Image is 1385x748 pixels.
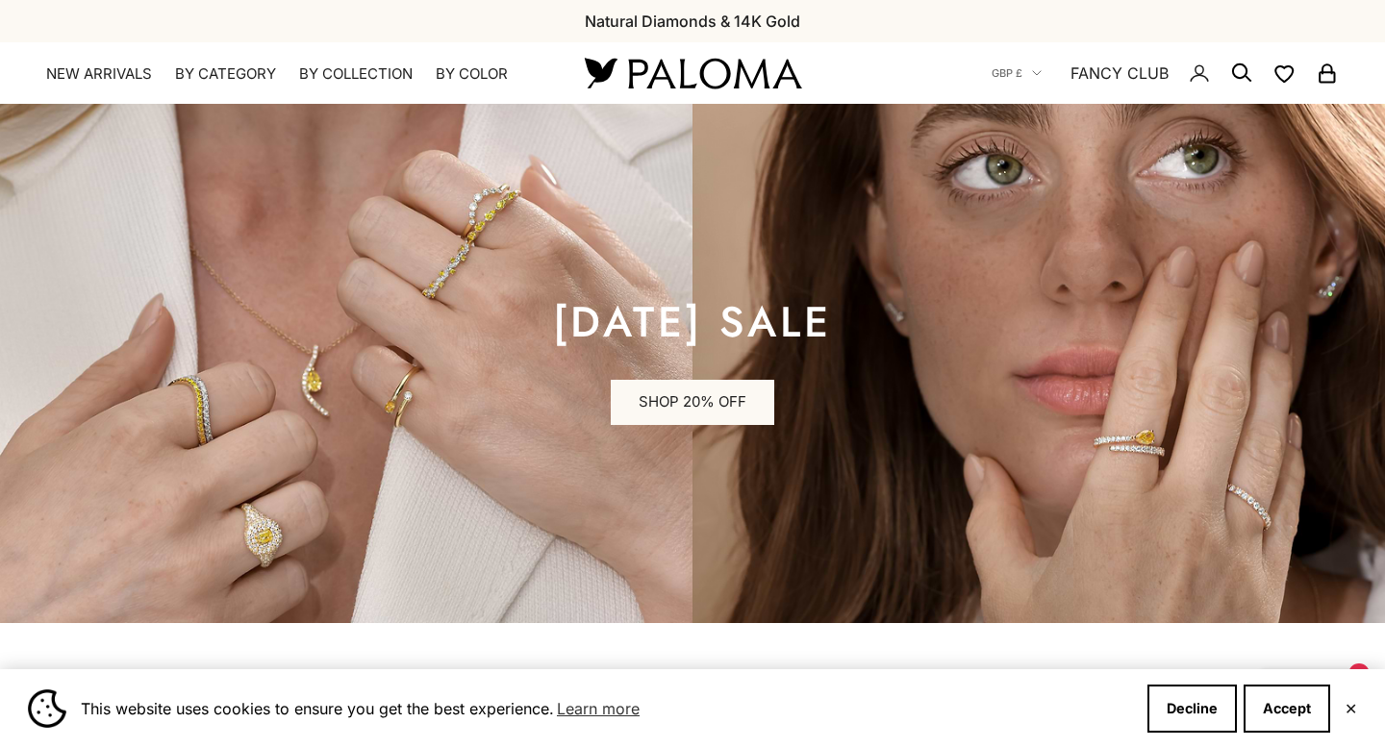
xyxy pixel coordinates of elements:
a: FANCY CLUB [1070,61,1169,86]
a: SHOP 20% OFF [611,380,774,426]
summary: By Color [436,64,508,84]
button: Close [1345,703,1357,714]
a: Learn more [554,694,642,723]
button: Accept [1244,685,1330,733]
nav: Primary navigation [46,64,539,84]
summary: By Collection [299,64,413,84]
button: GBP £ [992,64,1042,82]
img: Cookie banner [28,689,66,728]
nav: Secondary navigation [992,42,1339,104]
p: [DATE] sale [553,303,832,341]
span: This website uses cookies to ensure you get the best experience. [81,694,1132,723]
span: GBP £ [992,64,1022,82]
button: Decline [1147,685,1237,733]
a: NEW ARRIVALS [46,64,152,84]
p: Natural Diamonds & 14K Gold [585,9,800,34]
summary: By Category [175,64,276,84]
